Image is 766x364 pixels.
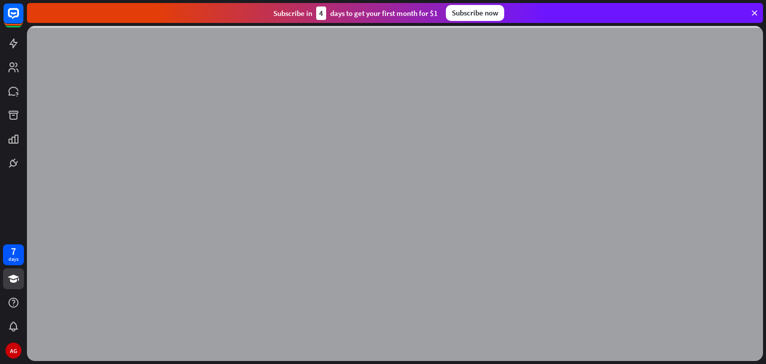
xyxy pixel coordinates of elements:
div: Subscribe in days to get your first month for $1 [273,6,438,20]
div: Subscribe now [446,5,504,21]
a: 7 days [3,244,24,265]
div: days [8,256,18,263]
div: 4 [316,6,326,20]
div: 7 [11,247,16,256]
div: AG [5,343,21,359]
